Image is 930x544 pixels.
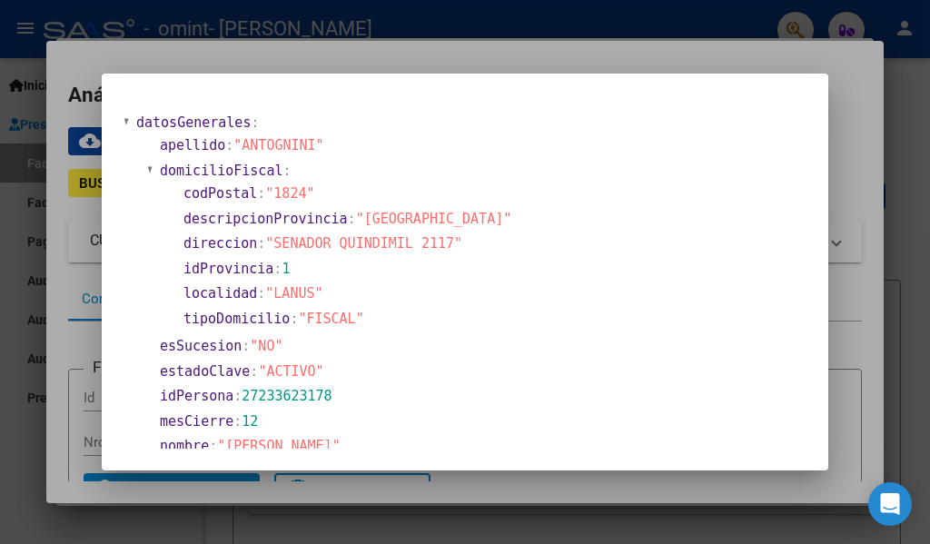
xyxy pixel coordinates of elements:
span: nombre [160,438,209,454]
span: codPostal [183,185,257,202]
span: "NO" [250,338,282,354]
span: : [290,311,298,327]
span: localidad [183,285,257,302]
span: : [233,413,242,430]
span: : [273,261,282,277]
span: "SENADOR QUINDIMIL 2117" [265,235,462,252]
span: direccion [183,235,257,252]
span: "FISCAL" [298,311,363,327]
span: idProvincia [183,261,273,277]
span: : [282,163,291,179]
span: 1 [282,261,290,277]
span: "1824" [265,185,314,202]
span: "LANUS" [265,285,322,302]
span: idPersona [160,388,233,404]
span: : [209,438,217,454]
span: apellido [160,137,225,153]
span: : [250,363,258,380]
span: "ACTIVO" [258,363,323,380]
span: : [348,211,356,227]
div: Open Intercom Messenger [868,482,912,526]
span: estadoClave [160,363,250,380]
span: "ANTOGNINI" [233,137,323,153]
span: tipoDomicilio [183,311,290,327]
span: : [257,235,265,252]
span: "[PERSON_NAME]" [217,438,340,454]
span: 12 [242,413,258,430]
span: esSucesion [160,338,242,354]
span: mesCierre [160,413,233,430]
span: datosGenerales [136,114,251,131]
span: domicilioFiscal [160,163,282,179]
span: : [251,114,259,131]
span: : [257,185,265,202]
span: : [257,285,265,302]
span: 27233623178 [242,388,331,404]
span: : [225,137,233,153]
span: descripcionProvincia [183,211,348,227]
span: : [233,388,242,404]
span: : [242,338,250,354]
span: "[GEOGRAPHIC_DATA]" [356,211,512,227]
